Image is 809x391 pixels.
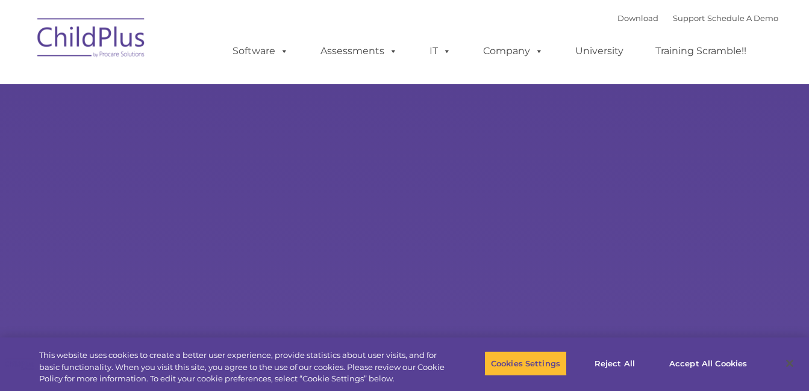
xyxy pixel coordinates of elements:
a: Download [617,13,658,23]
a: Assessments [308,39,410,63]
a: University [563,39,636,63]
button: Reject All [577,351,652,376]
a: Software [220,39,301,63]
a: IT [417,39,463,63]
a: Schedule A Demo [707,13,778,23]
button: Accept All Cookies [663,351,754,376]
button: Close [776,350,803,377]
button: Cookies Settings [484,351,567,376]
img: ChildPlus by Procare Solutions [31,10,152,70]
a: Support [673,13,705,23]
a: Company [471,39,555,63]
a: Training Scramble!! [643,39,758,63]
div: This website uses cookies to create a better user experience, provide statistics about user visit... [39,349,445,385]
font: | [617,13,778,23]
